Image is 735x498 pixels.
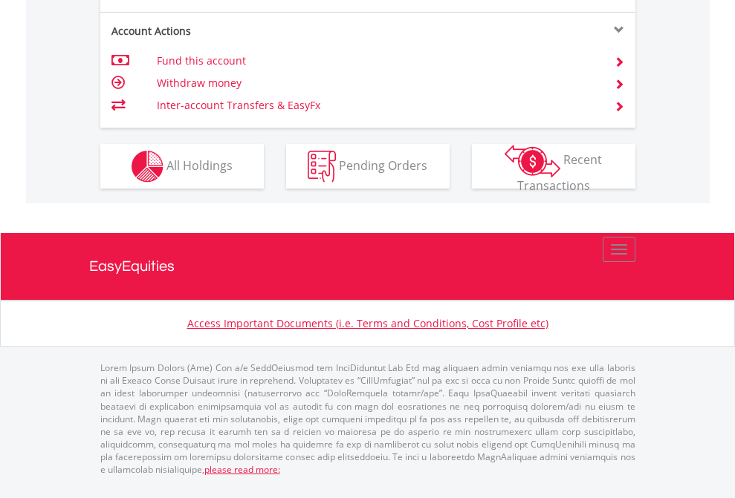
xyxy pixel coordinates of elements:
[204,463,280,476] a: please read more:
[100,24,368,39] div: Account Actions
[132,151,163,183] img: holdings-wht.png
[472,144,635,189] button: Recent Transactions
[187,316,548,330] a: Access Important Documents (i.e. Terms and Conditions, Cost Profile etc)
[157,94,596,117] td: Inter-account Transfers & EasyFx
[286,144,450,189] button: Pending Orders
[157,72,596,94] td: Withdraw money
[166,157,233,173] span: All Holdings
[157,50,596,72] td: Fund this account
[339,157,427,173] span: Pending Orders
[308,151,336,183] img: pending_instructions-wht.png
[505,145,560,177] img: transactions-zar-wht.png
[89,233,647,300] a: EasyEquities
[100,144,264,189] button: All Holdings
[100,361,635,476] p: Lorem Ipsum Dolors (Ame) Con a/e SeddOeiusmod tem InciDiduntut Lab Etd mag aliquaen admin veniamq...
